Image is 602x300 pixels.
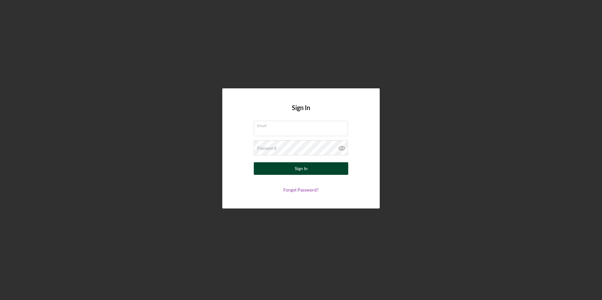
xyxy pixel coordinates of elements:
label: Email [257,121,348,128]
label: Password [257,146,276,151]
a: Forgot Password? [283,187,319,192]
button: Sign In [254,162,348,175]
h4: Sign In [292,104,310,121]
div: Sign In [295,162,308,175]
